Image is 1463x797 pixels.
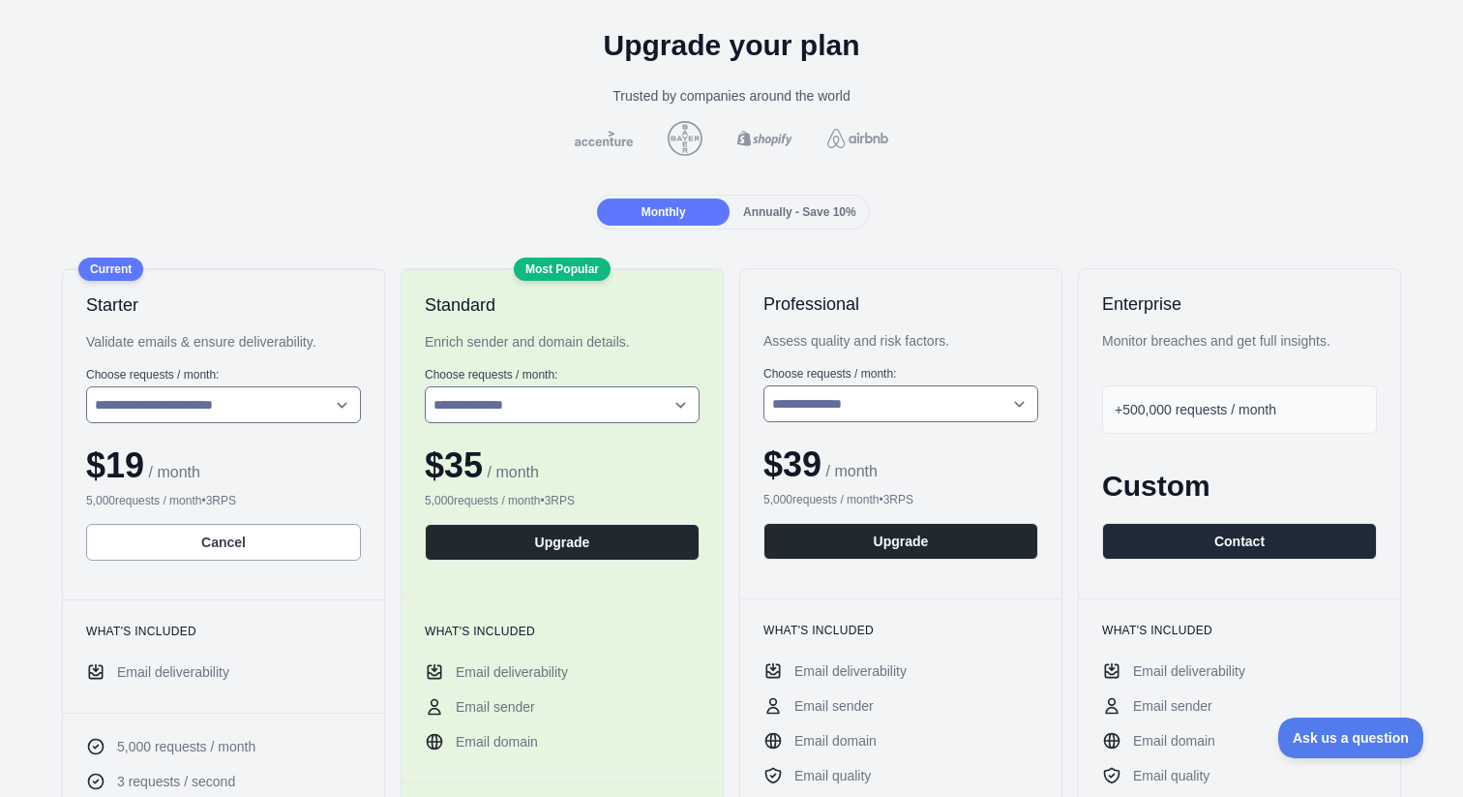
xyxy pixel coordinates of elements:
[763,292,1038,316] h2: Professional
[1102,292,1377,316] h2: Enterprise
[425,367,700,383] label: Choose requests / month :
[763,366,1038,382] label: Choose requests / month :
[425,293,700,317] h2: Standard
[425,332,700,352] div: Enrich sender and domain details.
[763,331,1038,351] div: Assess quality and risk factors.
[1278,718,1424,758] iframe: Toggle Customer Support
[1102,331,1377,351] div: Monitor breaches and get full insights.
